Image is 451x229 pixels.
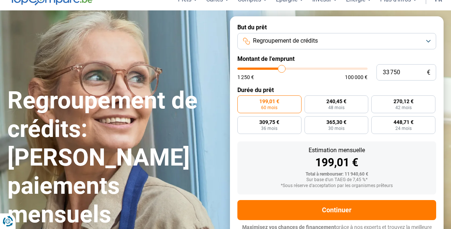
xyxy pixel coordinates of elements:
button: Regroupement de crédits [237,33,436,49]
span: 1 250 € [237,75,254,80]
span: € [427,69,430,76]
label: But du prêt [237,24,436,31]
span: 42 mois [395,105,412,110]
span: 36 mois [261,126,277,131]
span: 48 mois [328,105,345,110]
span: 240,45 € [326,99,346,104]
span: 199,01 € [259,99,279,104]
div: Total à rembourser: 11 940,60 € [243,172,430,177]
span: Regroupement de crédits [253,37,318,45]
span: 30 mois [328,126,345,131]
span: 24 mois [395,126,412,131]
span: 100 000 € [345,75,368,80]
span: 270,12 € [394,99,414,104]
label: Durée du prêt [237,86,436,94]
button: Continuer [237,200,436,220]
h1: Regroupement de crédits: [PERSON_NAME] paiements mensuels [7,86,221,229]
div: Estimation mensuelle [243,147,430,153]
div: Sur base d'un TAEG de 7,45 %* [243,177,430,183]
span: 309,75 € [259,120,279,125]
span: 365,30 € [326,120,346,125]
div: 199,01 € [243,157,430,168]
span: 60 mois [261,105,277,110]
span: 448,71 € [394,120,414,125]
div: *Sous réserve d'acceptation par les organismes prêteurs [243,183,430,189]
label: Montant de l'emprunt [237,55,436,62]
